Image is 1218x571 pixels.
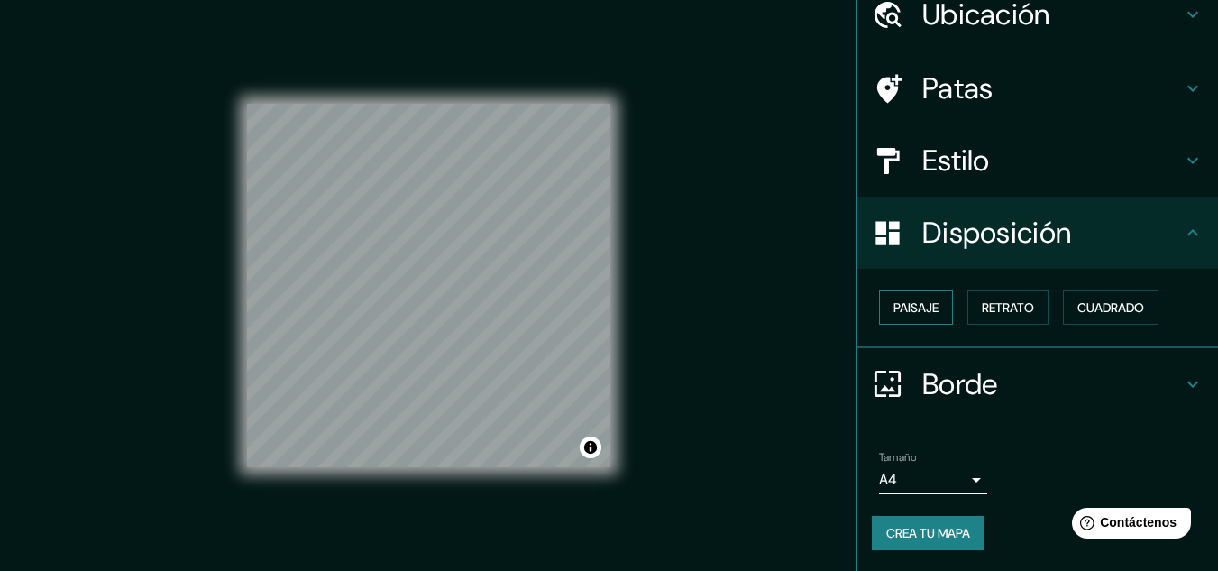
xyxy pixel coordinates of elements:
font: A4 [879,470,897,489]
font: Disposición [922,214,1071,252]
button: Retrato [967,290,1049,325]
div: Patas [857,52,1218,124]
iframe: Lanzador de widgets de ayuda [1058,501,1198,551]
font: Borde [922,365,998,403]
font: Patas [922,69,994,107]
font: Tamaño [879,450,916,465]
font: Crea tu mapa [886,525,970,541]
button: Activar o desactivar atribución [580,437,601,458]
div: Estilo [857,124,1218,197]
canvas: Mapa [247,104,610,467]
font: Cuadrado [1077,299,1144,316]
button: Crea tu mapa [872,516,984,550]
div: A4 [879,465,987,494]
div: Borde [857,348,1218,420]
font: Paisaje [893,299,939,316]
button: Paisaje [879,290,953,325]
div: Disposición [857,197,1218,269]
font: Estilo [922,142,990,180]
font: Retrato [982,299,1034,316]
button: Cuadrado [1063,290,1158,325]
